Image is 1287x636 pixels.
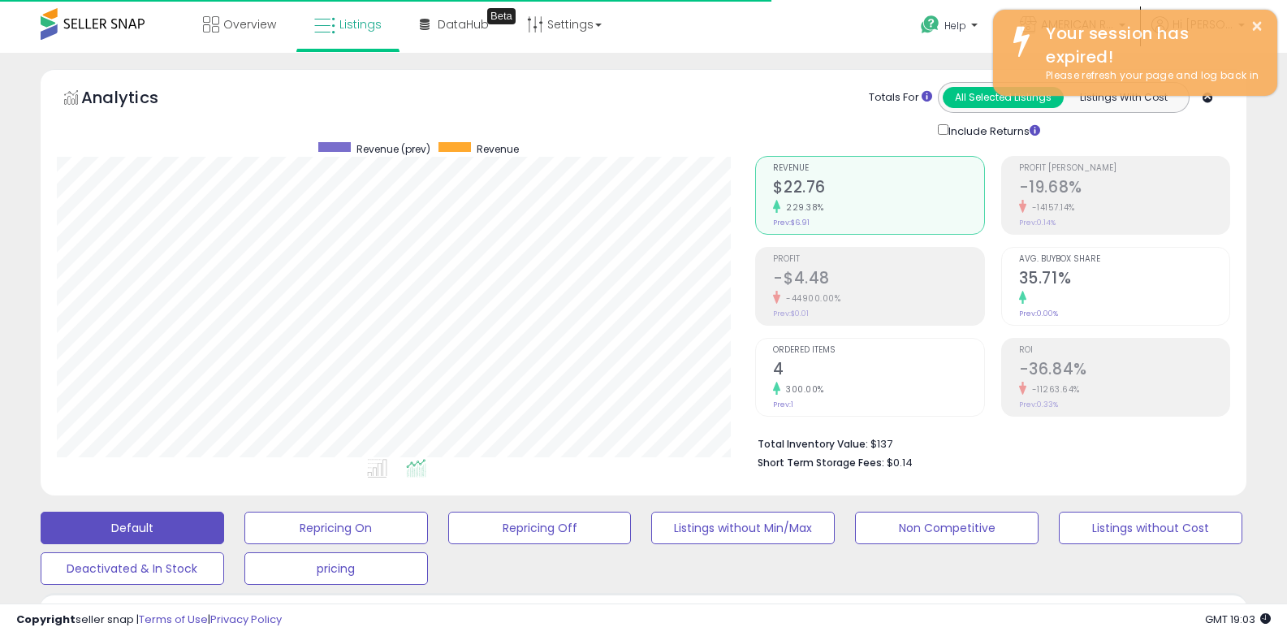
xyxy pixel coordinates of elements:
h2: 35.71% [1019,269,1229,291]
button: Repricing On [244,512,428,544]
small: -14157.14% [1026,201,1075,214]
li: $137 [758,433,1218,452]
span: Help [944,19,966,32]
button: Listings With Cost [1063,87,1184,108]
span: Listings [339,16,382,32]
span: 2025-09-12 19:03 GMT [1205,612,1271,627]
button: Non Competitive [855,512,1039,544]
button: Repricing Off [448,512,632,544]
strong: Copyright [16,612,76,627]
button: Deactivated & In Stock [41,552,224,585]
h5: Analytics [81,86,190,113]
h2: $22.76 [773,178,983,200]
h2: -36.84% [1019,360,1229,382]
small: Prev: 0.33% [1019,400,1058,409]
div: Totals For [869,90,932,106]
div: Your session has expired! [1034,22,1265,68]
button: Listings without Cost [1059,512,1242,544]
span: Overview [223,16,276,32]
small: Prev: $6.91 [773,218,810,227]
span: Revenue [773,164,983,173]
span: Avg. Buybox Share [1019,255,1229,264]
i: Get Help [920,15,940,35]
b: Short Term Storage Fees: [758,456,884,469]
b: Total Inventory Value: [758,437,868,451]
button: × [1250,16,1263,37]
span: Revenue [477,142,519,156]
span: Revenue (prev) [356,142,430,156]
span: Profit [PERSON_NAME] [1019,164,1229,173]
span: ROI [1019,346,1229,355]
a: Help [908,2,994,53]
h2: -$4.48 [773,269,983,291]
h2: -19.68% [1019,178,1229,200]
small: Prev: 1 [773,400,793,409]
small: Prev: 0.00% [1019,309,1058,318]
button: Default [41,512,224,544]
button: pricing [244,552,428,585]
div: Include Returns [926,121,1060,140]
a: Terms of Use [139,612,208,627]
span: $0.14 [887,455,913,470]
span: Ordered Items [773,346,983,355]
small: 300.00% [780,383,824,396]
button: Listings without Min/Max [651,512,835,544]
h2: 4 [773,360,983,382]
div: Please refresh your page and log back in [1034,68,1265,84]
small: Prev: 0.14% [1019,218,1056,227]
a: Privacy Policy [210,612,282,627]
small: 229.38% [780,201,824,214]
small: Prev: $0.01 [773,309,809,318]
span: DataHub [438,16,489,32]
div: seller snap | | [16,612,282,628]
button: All Selected Listings [943,87,1064,108]
span: Profit [773,255,983,264]
div: Tooltip anchor [487,8,516,24]
small: -11263.64% [1026,383,1080,396]
small: -44900.00% [780,292,840,305]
